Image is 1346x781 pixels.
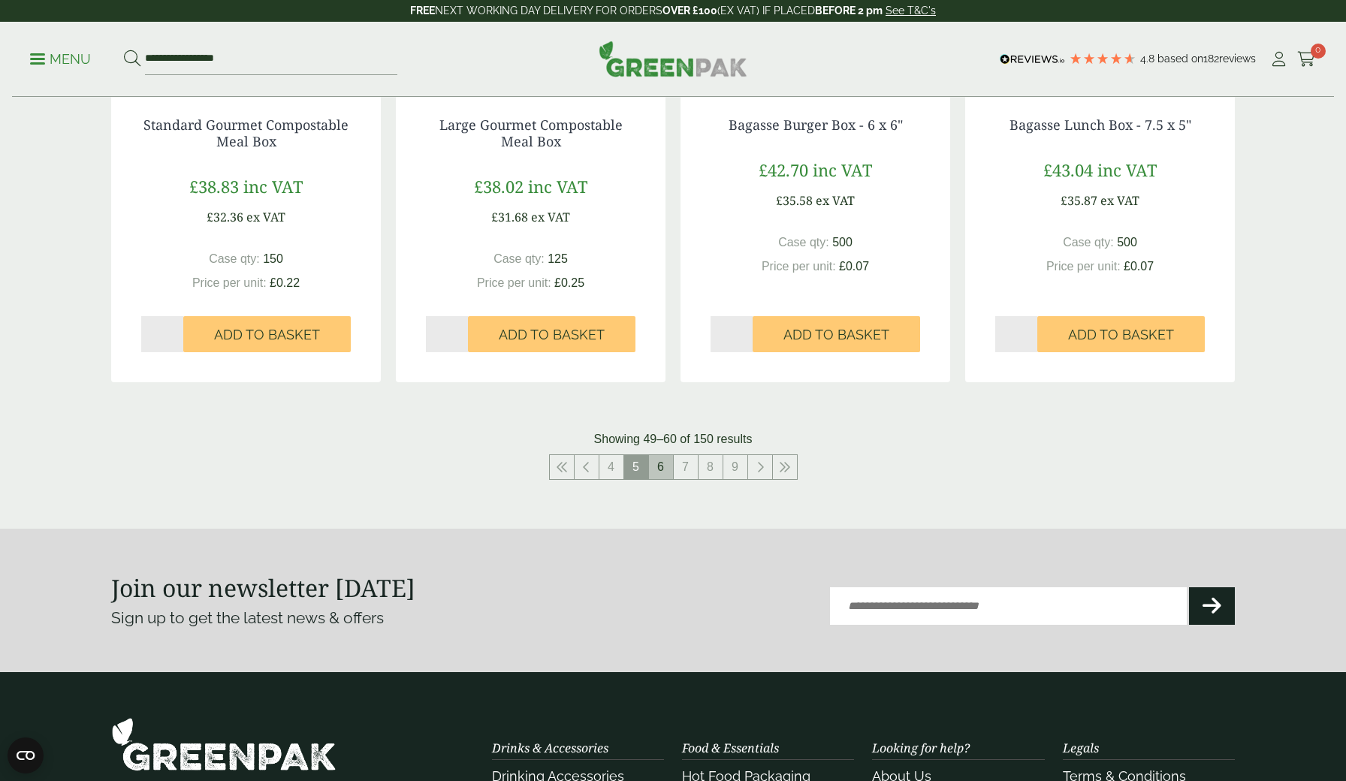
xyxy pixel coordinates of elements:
a: 0 [1297,48,1316,71]
button: Open CMP widget [8,737,44,773]
span: inc VAT [1097,158,1157,181]
a: 8 [699,455,723,479]
span: £43.04 [1043,158,1093,181]
span: £0.22 [270,276,300,289]
span: Case qty: [778,236,829,249]
span: ex VAT [816,192,855,209]
span: Price per unit: [477,276,551,289]
button: Add to Basket [1037,316,1205,352]
span: 0 [1311,44,1326,59]
span: Add to Basket [1068,327,1174,343]
span: ex VAT [531,209,570,225]
span: Case qty: [493,252,545,265]
span: Price per unit: [762,260,836,273]
a: Large Gourmet Compostable Meal Box [439,116,623,150]
a: Bagasse Lunch Box - 7.5 x 5" [1009,116,1191,134]
a: Standard Gourmet Compostable Meal Box [143,116,349,150]
span: 500 [832,236,853,249]
span: ex VAT [1100,192,1139,209]
span: £42.70 [759,158,808,181]
span: £0.25 [554,276,584,289]
span: 150 [263,252,283,265]
a: Bagasse Burger Box - 6 x 6" [729,116,903,134]
button: Add to Basket [183,316,351,352]
span: 182 [1203,53,1219,65]
strong: BEFORE 2 pm [815,5,883,17]
a: 9 [723,455,747,479]
span: ex VAT [246,209,285,225]
span: Price per unit: [192,276,267,289]
span: Add to Basket [214,327,320,343]
span: reviews [1219,53,1256,65]
span: 500 [1117,236,1137,249]
span: £31.68 [491,209,528,225]
img: REVIEWS.io [1000,54,1065,65]
a: See T&C's [886,5,936,17]
a: Menu [30,50,91,65]
strong: FREE [410,5,435,17]
span: Add to Basket [783,327,889,343]
span: inc VAT [528,175,587,198]
span: £0.07 [839,260,869,273]
span: £32.36 [207,209,243,225]
p: Menu [30,50,91,68]
span: inc VAT [813,158,872,181]
strong: Join our newsletter [DATE] [111,571,415,604]
span: £0.07 [1124,260,1154,273]
span: £35.87 [1061,192,1097,209]
a: 7 [674,455,698,479]
p: Showing 49–60 of 150 results [594,430,753,448]
a: 6 [649,455,673,479]
span: £38.02 [474,175,524,198]
p: Sign up to get the latest news & offers [111,606,617,630]
span: Add to Basket [499,327,605,343]
span: Case qty: [209,252,260,265]
a: 4 [599,455,623,479]
span: 5 [624,455,648,479]
span: inc VAT [243,175,303,198]
span: £38.83 [189,175,239,198]
button: Add to Basket [468,316,635,352]
span: Price per unit: [1046,260,1121,273]
div: 4.79 Stars [1069,52,1136,65]
strong: OVER £100 [662,5,717,17]
span: 125 [548,252,568,265]
span: Case qty: [1063,236,1114,249]
button: Add to Basket [753,316,920,352]
i: Cart [1297,52,1316,67]
span: £35.58 [776,192,813,209]
span: Based on [1157,53,1203,65]
img: GreenPak Supplies [111,717,336,772]
span: 4.8 [1140,53,1157,65]
img: GreenPak Supplies [599,41,747,77]
i: My Account [1269,52,1288,67]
